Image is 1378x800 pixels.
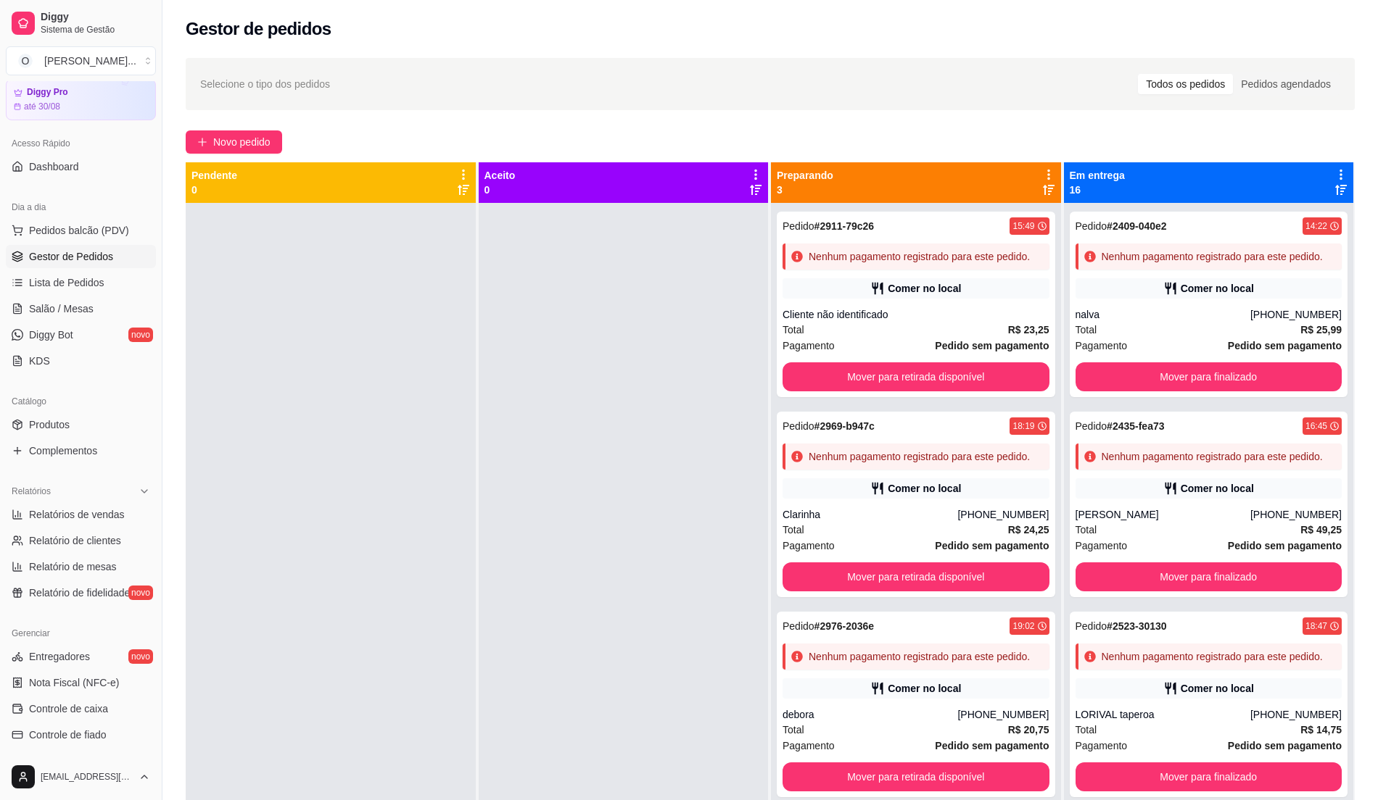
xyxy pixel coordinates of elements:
[6,349,156,372] a: KDS
[783,220,814,232] span: Pedido
[783,522,804,538] span: Total
[783,620,814,632] span: Pedido
[1076,322,1097,338] span: Total
[1070,168,1125,183] p: Em entrega
[1300,724,1342,736] strong: R$ 14,75
[6,390,156,413] div: Catálogo
[29,728,107,742] span: Controle de fiado
[6,645,156,668] a: Entregadoresnovo
[935,340,1049,351] strong: Pedido sem pagamento
[6,79,156,120] a: Diggy Proaté 30/08
[213,134,271,150] span: Novo pedido
[41,11,150,24] span: Diggy
[6,555,156,578] a: Relatório de mesas
[6,671,156,694] a: Nota Fiscal (NFC-e)
[6,529,156,552] a: Relatório de clientes
[809,449,1030,464] div: Nenhum pagamento registrado para este pedido.
[6,413,156,436] a: Produtos
[186,17,331,41] h2: Gestor de pedidos
[1070,183,1125,197] p: 16
[888,481,961,496] div: Comer no local
[24,101,60,112] article: até 30/08
[1008,524,1049,536] strong: R$ 24,25
[1076,738,1128,754] span: Pagamento
[1012,620,1034,632] div: 19:02
[1107,220,1167,232] strong: # 2409-040e2
[6,503,156,526] a: Relatórios de vendas
[186,130,282,154] button: Novo pedido
[783,507,957,522] div: Clarinha
[814,620,875,632] strong: # 2976-2036e
[197,137,207,147] span: plus
[1076,722,1097,738] span: Total
[1181,481,1254,496] div: Comer no local
[44,54,136,68] div: [PERSON_NAME] ...
[1300,324,1342,336] strong: R$ 25,99
[935,740,1049,751] strong: Pedido sem pagamento
[783,362,1049,391] button: Mover para retirada disponível
[888,281,961,296] div: Comer no local
[783,420,814,432] span: Pedido
[1102,249,1323,264] div: Nenhum pagamento registrado para este pedido.
[29,159,79,174] span: Dashboard
[1012,420,1034,432] div: 18:19
[777,168,833,183] p: Preparando
[1233,74,1339,94] div: Pedidos agendados
[1300,524,1342,536] strong: R$ 49,25
[6,297,156,320] a: Salão / Mesas
[1012,220,1034,232] div: 15:49
[29,507,125,522] span: Relatórios de vendas
[29,249,113,264] span: Gestor de Pedidos
[1076,307,1250,322] div: nalva
[6,196,156,219] div: Dia a dia
[1181,281,1254,296] div: Comer no local
[888,681,961,696] div: Comer no local
[1008,724,1049,736] strong: R$ 20,75
[1076,507,1250,522] div: [PERSON_NAME]
[6,219,156,242] button: Pedidos balcão (PDV)
[6,271,156,294] a: Lista de Pedidos
[41,771,133,783] span: [EMAIL_ADDRESS][DOMAIN_NAME]
[29,223,129,238] span: Pedidos balcão (PDV)
[6,245,156,268] a: Gestor de Pedidos
[29,354,50,368] span: KDS
[783,322,804,338] span: Total
[27,87,68,98] article: Diggy Pro
[1076,620,1107,632] span: Pedido
[191,183,237,197] p: 0
[783,338,835,354] span: Pagamento
[6,439,156,462] a: Complementos
[1228,740,1342,751] strong: Pedido sem pagamento
[1228,340,1342,351] strong: Pedido sem pagamento
[783,707,957,722] div: debora
[191,168,237,183] p: Pendente
[6,46,156,75] button: Select a team
[6,723,156,746] a: Controle de fiado
[1138,74,1233,94] div: Todos os pedidos
[29,675,119,690] span: Nota Fiscal (NFC-e)
[1076,338,1128,354] span: Pagamento
[783,722,804,738] span: Total
[6,323,156,346] a: Diggy Botnovo
[783,307,1049,322] div: Cliente não identificado
[1076,562,1342,591] button: Mover para finalizado
[783,562,1049,591] button: Mover para retirada disponível
[6,697,156,720] a: Controle de caixa
[1076,220,1107,232] span: Pedido
[1250,307,1342,322] div: [PHONE_NUMBER]
[29,301,94,316] span: Salão / Mesas
[1102,449,1323,464] div: Nenhum pagamento registrado para este pedido.
[1076,362,1342,391] button: Mover para finalizado
[1107,620,1167,632] strong: # 2523-30130
[6,622,156,645] div: Gerenciar
[1305,420,1327,432] div: 16:45
[809,249,1030,264] div: Nenhum pagamento registrado para este pedido.
[29,417,70,432] span: Produtos
[1305,220,1327,232] div: 14:22
[29,275,104,290] span: Lista de Pedidos
[484,168,516,183] p: Aceito
[29,443,97,458] span: Complementos
[1008,324,1049,336] strong: R$ 23,25
[1076,707,1250,722] div: LORIVAL taperoa
[809,649,1030,664] div: Nenhum pagamento registrado para este pedido.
